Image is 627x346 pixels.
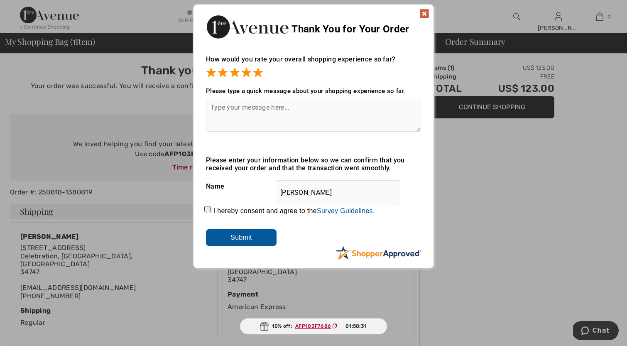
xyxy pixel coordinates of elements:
div: Please enter your information below so we can confirm that you received your order and that the t... [206,156,421,172]
div: How would you rate your overall shopping experience so far? [206,47,421,79]
span: 01:58:31 [345,322,367,330]
label: I hereby consent and agree to the [213,207,375,215]
span: Chat [20,6,37,13]
img: Gift.svg [260,322,269,331]
input: Submit [206,229,277,246]
ins: AFP103F7686 [295,323,331,329]
div: Name [206,176,421,197]
img: x [419,9,429,19]
div: 10% off: [240,318,387,334]
div: Please type a quick message about your shopping experience so far. [206,87,421,95]
a: Survey Guidelines. [317,207,375,214]
img: Thank You for Your Order [206,13,289,41]
span: Thank You for Your Order [291,23,409,35]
